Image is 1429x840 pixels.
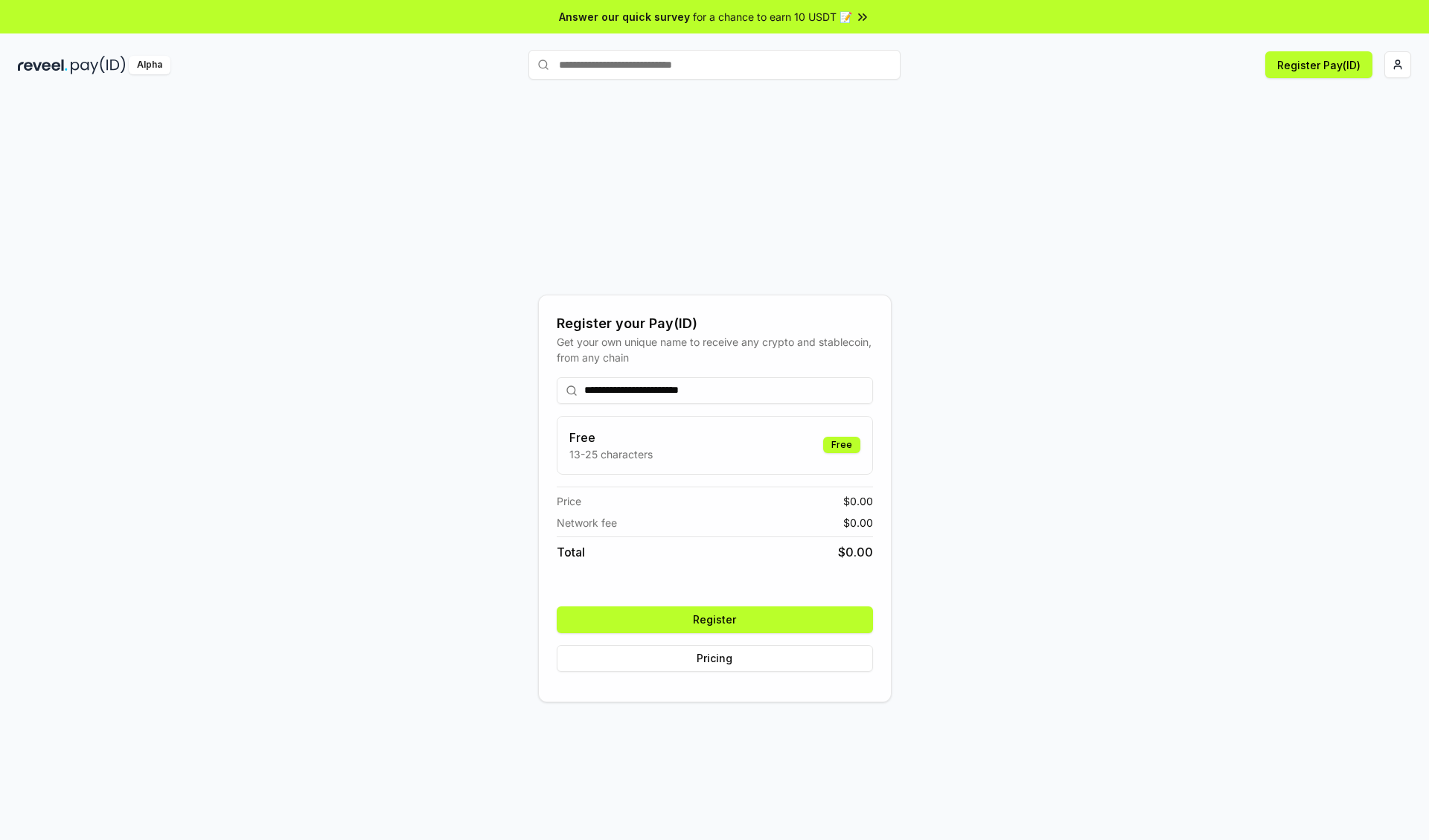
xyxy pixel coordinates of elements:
[557,543,585,561] span: Total
[129,56,170,74] div: Alpha
[557,515,617,530] span: Network fee
[557,645,873,672] button: Pricing
[843,515,873,530] span: $ 0.00
[569,429,653,446] h3: Free
[823,437,860,453] div: Free
[18,56,68,74] img: reveel_dark
[843,493,873,509] span: $ 0.00
[557,334,873,365] div: Get your own unique name to receive any crypto and stablecoin, from any chain
[557,313,873,334] div: Register your Pay(ID)
[71,56,126,74] img: pay_id
[693,9,852,25] span: for a chance to earn 10 USDT 📝
[559,9,690,25] span: Answer our quick survey
[557,606,873,633] button: Register
[569,446,653,462] p: 13-25 characters
[557,493,581,509] span: Price
[1265,51,1372,78] button: Register Pay(ID)
[838,543,873,561] span: $ 0.00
